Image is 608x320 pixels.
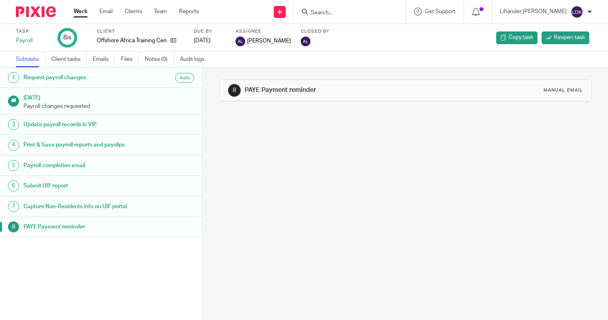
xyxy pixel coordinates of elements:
a: Team [154,8,167,16]
span: Get Support [425,9,456,14]
a: Reports [179,8,199,16]
h1: Print & Save payroll reports and payslips [23,139,137,151]
h1: PAYE Payment reminder [23,221,137,233]
label: Task [16,28,48,35]
a: Work [74,8,88,16]
img: Pixie [16,6,56,17]
a: Reopen task [542,31,589,44]
img: svg%3E [571,6,583,18]
input: Search [310,10,382,17]
p: Lihander [PERSON_NAME] [500,8,567,16]
div: 8 [8,221,19,232]
div: 7 [8,201,19,212]
h1: PAYE Payment reminder [245,86,422,94]
div: 4 [8,140,19,151]
div: 6 [8,180,19,191]
a: Copy task [496,31,538,44]
span: [PERSON_NAME] [247,37,291,45]
img: Angelique Lotters [236,37,245,46]
div: 3 [8,119,19,130]
a: Subtasks [16,52,45,67]
a: Notes (0) [145,52,174,67]
small: /8 [67,36,71,40]
h1: Request payroll changes [23,72,137,84]
h1: Capture Non-Residents info on UIF portal [23,201,137,213]
i: Open client page [170,37,176,43]
h1: Submit UIF report [23,180,137,192]
div: Automated emails are sent as soon as the preceding subtask is completed. [175,73,194,83]
h1: Update payroll records in VIP [23,119,137,131]
div: Payroll [16,37,48,45]
a: Email [99,8,113,16]
a: Client tasks [51,52,87,67]
a: Emails [93,52,115,67]
span: Copy task [509,33,533,41]
div: [DATE] [194,37,226,45]
label: Due by [194,28,226,35]
div: 5 [8,160,19,171]
div: 1 [8,72,19,83]
label: Closed by [301,28,329,35]
img: Angelique Lotters [301,37,310,46]
div: Manual email [544,87,583,94]
label: Assignee [236,28,291,35]
div: 8 [63,33,71,42]
a: Files [121,52,139,67]
label: Client [97,28,184,35]
p: Offshore Africa Training Centre [97,37,166,45]
div: 8 [228,84,241,97]
p: Payroll changes requested [23,102,195,110]
h1: [DATE] [23,92,195,102]
span: Reopen task [554,33,585,41]
a: Clients [125,8,142,16]
a: Audit logs [180,52,210,67]
h1: Payroll completion email [23,160,137,172]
